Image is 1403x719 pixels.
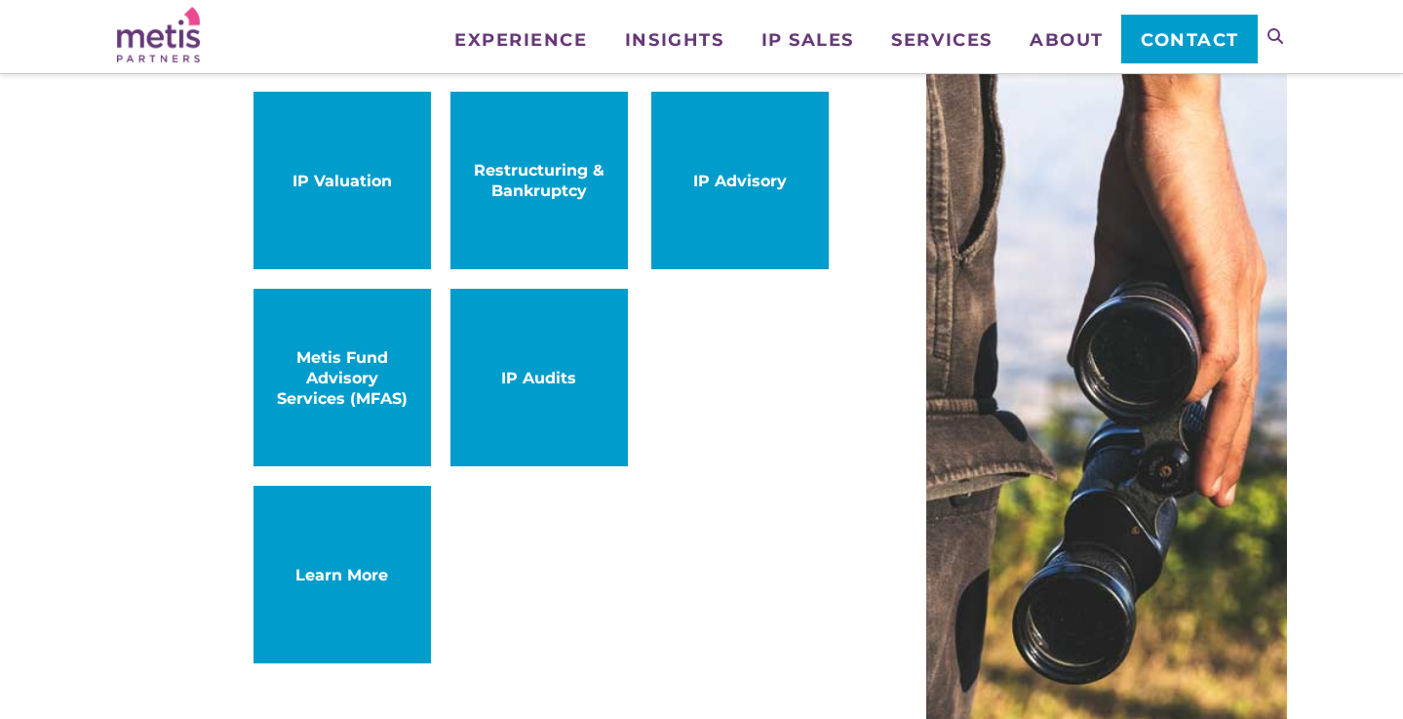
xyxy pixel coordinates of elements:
span: Insights [625,31,723,49]
img: Metis Partners [117,7,200,62]
a: IP Audits [450,289,628,466]
a: Learn More [253,486,431,663]
span: About [1030,31,1104,49]
span: IP Sales [761,31,854,49]
a: IP Advisory [651,92,829,269]
span: IP Advisory [671,171,809,191]
span: IP Audits [470,368,608,388]
a: Metis Fund Advisory Services (MFAS) [253,289,431,466]
a: Contact [1121,15,1257,63]
span: Contact [1141,31,1239,49]
span: Restructuring & Bankruptcy [470,160,608,201]
span: IP Valuation [273,171,411,191]
span: Learn More [273,565,411,585]
span: Services [891,31,992,49]
span: Metis Fund Advisory Services (MFAS) [273,347,411,409]
a: IP Valuation [253,92,431,269]
span: Experience [454,31,587,49]
a: Restructuring & Bankruptcy [450,92,628,269]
